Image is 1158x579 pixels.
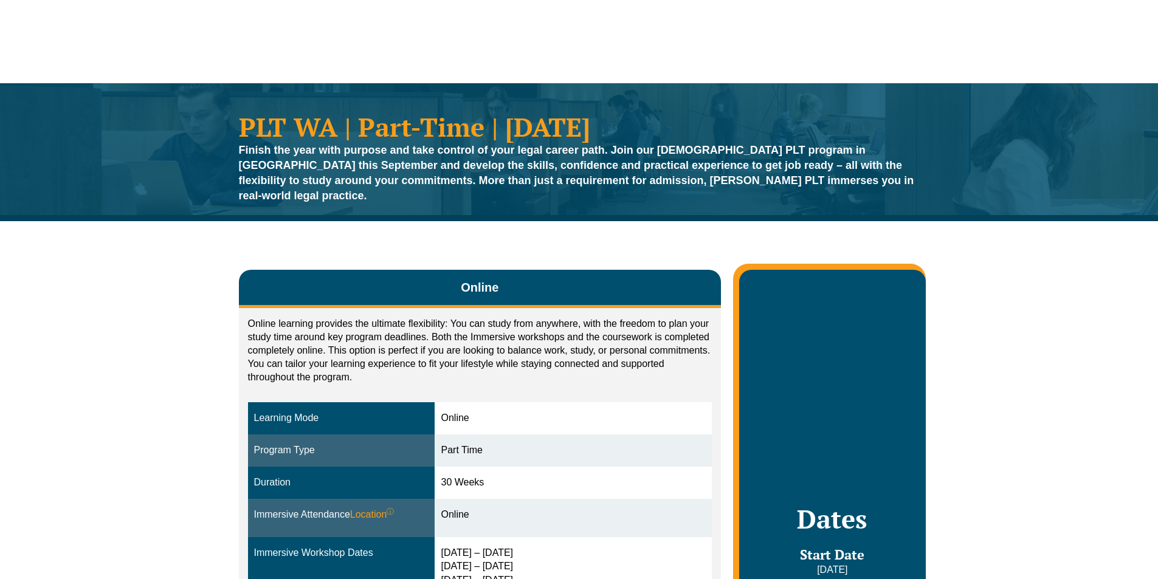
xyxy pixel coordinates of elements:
[661,6,731,19] a: PLT Learning Portal
[754,31,861,83] a: Traineeship Workshops
[239,114,920,140] h1: PLT WA | Part-Time | [DATE]
[945,6,996,19] a: 1300 039 031
[751,504,913,534] h2: Dates
[441,31,548,83] a: Practical Legal Training
[624,31,754,83] a: Practice Management Course
[254,476,429,490] div: Duration
[970,31,1030,83] a: Venue Hire
[254,411,429,425] div: Learning Mode
[800,546,864,563] span: Start Date
[387,507,394,516] sup: ⓘ
[948,9,993,17] span: 1300 039 031
[548,31,623,83] a: CPD Programs
[1030,31,1083,83] a: About Us
[861,31,970,83] a: Medicare Billing Course
[254,546,429,560] div: Immersive Workshop Dates
[835,6,921,19] a: Pre-Recorded Webcasts
[254,444,429,457] div: Program Type
[461,279,498,296] span: Online
[441,476,706,490] div: 30 Weeks
[248,317,712,384] p: Online learning provides the ultimate flexibility: You can study from anywhere, with the freedom ...
[350,508,395,522] span: Location
[441,444,706,457] div: Part Time
[27,13,162,70] a: [PERSON_NAME] Centre for Law
[744,6,818,19] a: Book CPD Programs
[239,144,914,202] strong: Finish the year with purpose and take control of your legal career path. Join our [DEMOGRAPHIC_DA...
[441,411,706,425] div: Online
[254,508,429,522] div: Immersive Attendance
[751,563,913,577] p: [DATE]
[441,508,706,522] div: Online
[1083,31,1131,83] a: Contact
